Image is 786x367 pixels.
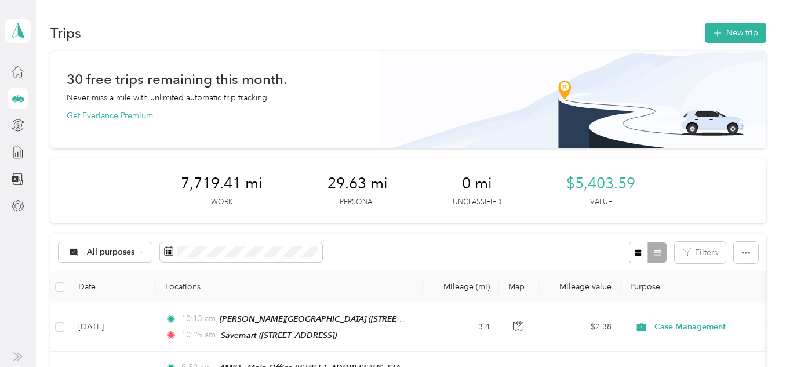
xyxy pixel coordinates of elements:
th: Date [69,271,156,303]
button: New trip [705,23,766,43]
th: Mileage value [540,271,621,303]
p: Personal [340,197,376,208]
p: Value [590,197,612,208]
th: Mileage (mi) [423,271,499,303]
span: 29.63 mi [327,175,388,193]
h1: Trips [50,27,81,39]
th: Purpose [621,271,783,303]
p: Unclassified [453,197,501,208]
span: 0 mi [462,175,492,193]
img: Banner [379,51,766,148]
span: $5,403.59 [566,175,635,193]
td: [DATE] [69,303,156,352]
iframe: Everlance-gr Chat Button Frame [721,302,786,367]
span: 7,719.41 mi [181,175,263,193]
span: [PERSON_NAME][GEOGRAPHIC_DATA] ([STREET_ADDRESS][US_STATE]) [220,314,487,324]
th: Locations [156,271,423,303]
button: Filters [675,242,726,263]
p: Never miss a mile with unlimited automatic trip tracking [67,92,267,104]
span: 10:13 am [181,313,214,325]
span: Case Management [654,321,760,333]
span: Savemart ([STREET_ADDRESS]) [221,330,337,340]
span: 10:25 am [181,329,216,341]
button: Get Everlance Premium [67,110,153,122]
h1: 30 free trips remaining this month. [67,73,287,85]
td: 3.4 [423,303,499,352]
p: Work [211,197,232,208]
td: $2.38 [540,303,621,352]
span: All purposes [87,248,135,256]
th: Map [499,271,540,303]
